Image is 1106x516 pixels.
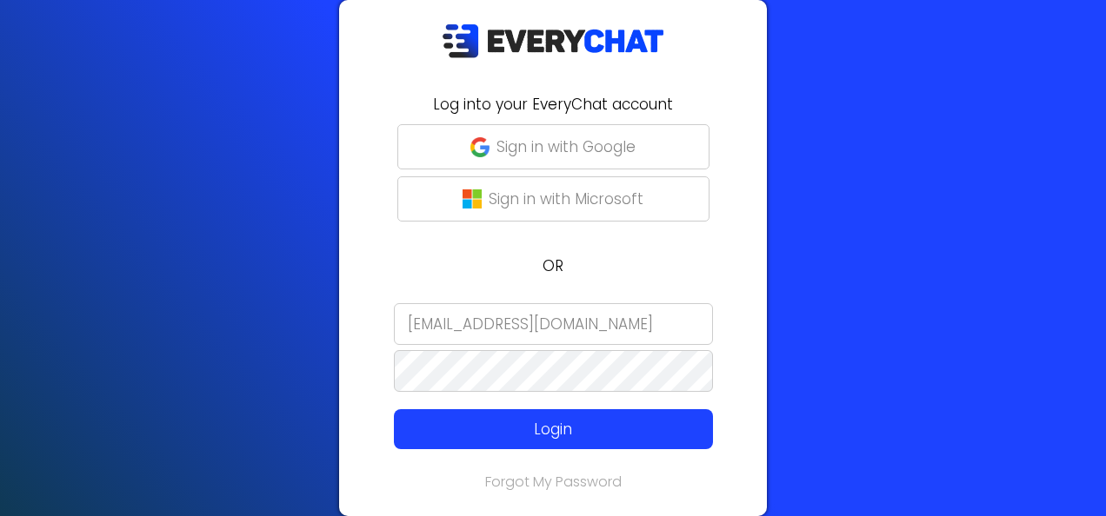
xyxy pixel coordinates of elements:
h2: Log into your EveryChat account [350,93,756,116]
img: google-g.png [470,137,490,156]
img: microsoft-logo.png [463,189,482,208]
button: Sign in with Google [397,124,710,169]
p: Sign in with Microsoft [489,188,643,210]
p: Sign in with Google [496,136,636,158]
img: EveryChat_logo_dark.png [442,23,664,59]
button: Sign in with Microsoft [397,176,710,222]
button: Login [394,409,713,449]
p: OR [350,255,756,277]
a: Forgot My Password [485,472,622,492]
p: Login [426,418,681,440]
input: Email [394,303,713,345]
